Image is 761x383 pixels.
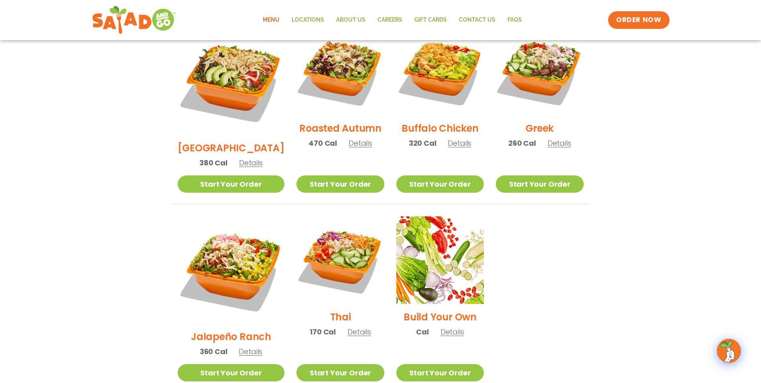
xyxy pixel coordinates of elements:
[371,11,408,29] a: Careers
[409,138,436,149] span: 320 Cal
[200,346,227,357] span: 360 Cal
[296,216,384,304] img: Product photo for Thai Salad
[286,11,330,29] a: Locations
[548,138,571,148] span: Details
[239,346,262,357] span: Details
[257,11,528,29] nav: Menu
[448,138,471,148] span: Details
[496,28,583,115] img: Product photo for Greek Salad
[347,327,371,337] span: Details
[257,11,286,29] a: Menu
[496,175,583,193] a: Start Your Order
[608,11,669,29] a: ORDER NOW
[396,216,484,304] img: Product photo for Build Your Own
[296,175,384,193] a: Start Your Order
[239,158,263,168] span: Details
[396,364,484,381] a: Start Your Order
[396,175,484,193] a: Start Your Order
[178,216,285,324] img: Product photo for Jalapeño Ranch Salad
[92,4,177,36] img: new-SAG-logo-768×292
[501,11,528,29] a: FAQs
[308,138,337,149] span: 470 Cal
[191,330,271,344] h2: Jalapeño Ranch
[178,364,285,381] a: Start Your Order
[526,121,554,135] h2: Greek
[508,138,536,149] span: 260 Cal
[402,121,478,135] h2: Buffalo Chicken
[616,15,661,25] span: ORDER NOW
[440,327,464,337] span: Details
[178,28,285,135] img: Product photo for BBQ Ranch Salad
[330,310,351,324] h2: Thai
[178,141,285,155] h2: [GEOGRAPHIC_DATA]
[416,326,428,337] span: Cal
[718,340,740,362] img: wpChatIcon
[408,11,453,29] a: GIFT CARDS
[178,175,285,193] a: Start Your Order
[330,11,371,29] a: About Us
[453,11,501,29] a: Contact Us
[296,364,384,381] a: Start Your Order
[296,28,384,115] img: Product photo for Roasted Autumn Salad
[199,157,227,168] span: 380 Cal
[349,138,372,148] span: Details
[310,326,336,337] span: 170 Cal
[299,121,382,135] h2: Roasted Autumn
[396,28,484,115] img: Product photo for Buffalo Chicken Salad
[404,310,477,324] h2: Build Your Own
